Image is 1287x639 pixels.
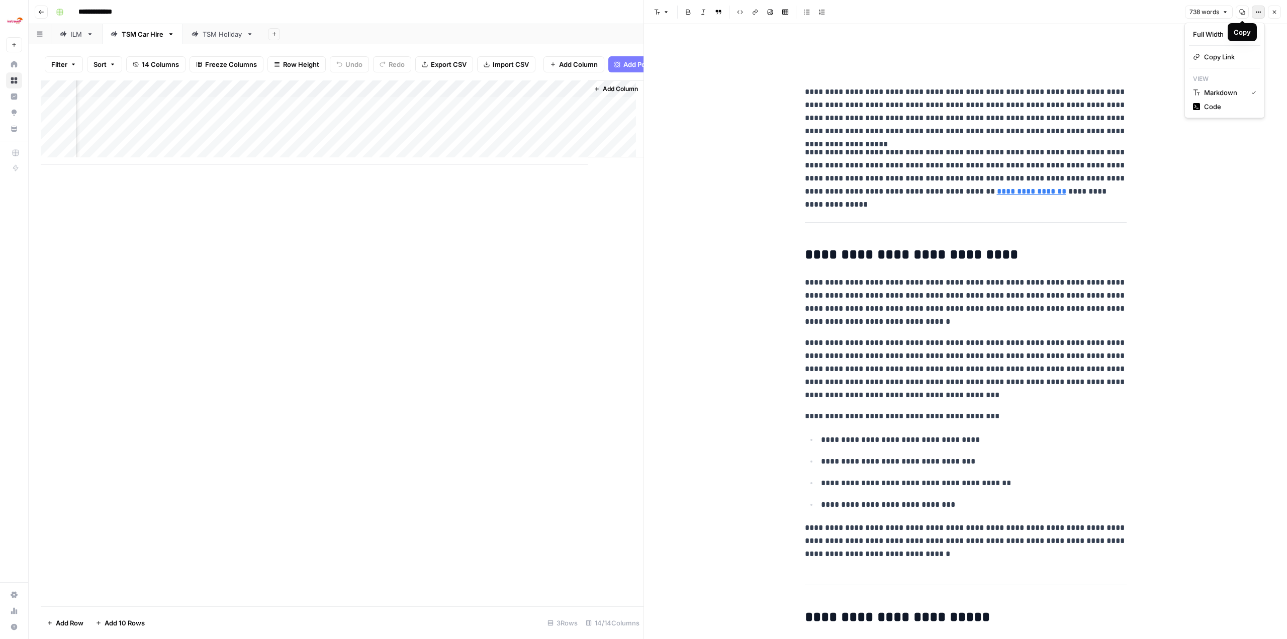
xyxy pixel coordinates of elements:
div: TSM Car Hire [122,29,163,39]
button: Sort [87,56,122,72]
a: TSM Car Hire [102,24,183,44]
a: Opportunities [6,105,22,121]
span: Filter [51,59,67,69]
span: Add Power Agent [623,59,678,69]
span: Add Column [603,84,638,94]
span: Freeze Columns [205,59,257,69]
button: Workspace: Ice Travel Group [6,8,22,33]
button: Redo [373,56,411,72]
div: Full Width [1193,29,1240,39]
button: Add Power Agent [608,56,693,72]
div: Copy [1234,27,1251,37]
button: 738 words [1185,6,1233,19]
span: 14 Columns [142,59,179,69]
span: Add Column [559,59,598,69]
span: Import CSV [493,59,529,69]
span: Copy Link [1204,52,1252,62]
div: 14/14 Columns [582,615,643,631]
a: Insights [6,88,22,105]
button: Filter [45,56,83,72]
a: Browse [6,72,22,88]
button: Import CSV [477,56,535,72]
span: Row Height [283,59,319,69]
span: Code [1204,102,1252,112]
a: Settings [6,587,22,603]
button: Add Row [41,615,89,631]
button: 14 Columns [126,56,186,72]
button: Add Column [543,56,604,72]
button: Add Column [590,82,642,96]
span: Markdown [1204,87,1243,98]
span: 738 words [1189,8,1219,17]
a: Your Data [6,121,22,137]
button: Help + Support [6,619,22,635]
span: Add Row [56,618,83,628]
button: Freeze Columns [190,56,263,72]
img: Ice Travel Group Logo [6,12,24,30]
span: Export CSV [431,59,467,69]
button: Add 10 Rows [89,615,151,631]
div: ILM [71,29,82,39]
a: Usage [6,603,22,619]
button: Export CSV [415,56,473,72]
p: View [1189,72,1260,85]
button: Undo [330,56,369,72]
div: 3 Rows [543,615,582,631]
span: Sort [94,59,107,69]
a: Home [6,56,22,72]
div: TSM Holiday [203,29,242,39]
a: TSM Holiday [183,24,262,44]
a: ILM [51,24,102,44]
button: Row Height [267,56,326,72]
span: Add 10 Rows [105,618,145,628]
span: Undo [345,59,362,69]
span: Redo [389,59,405,69]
